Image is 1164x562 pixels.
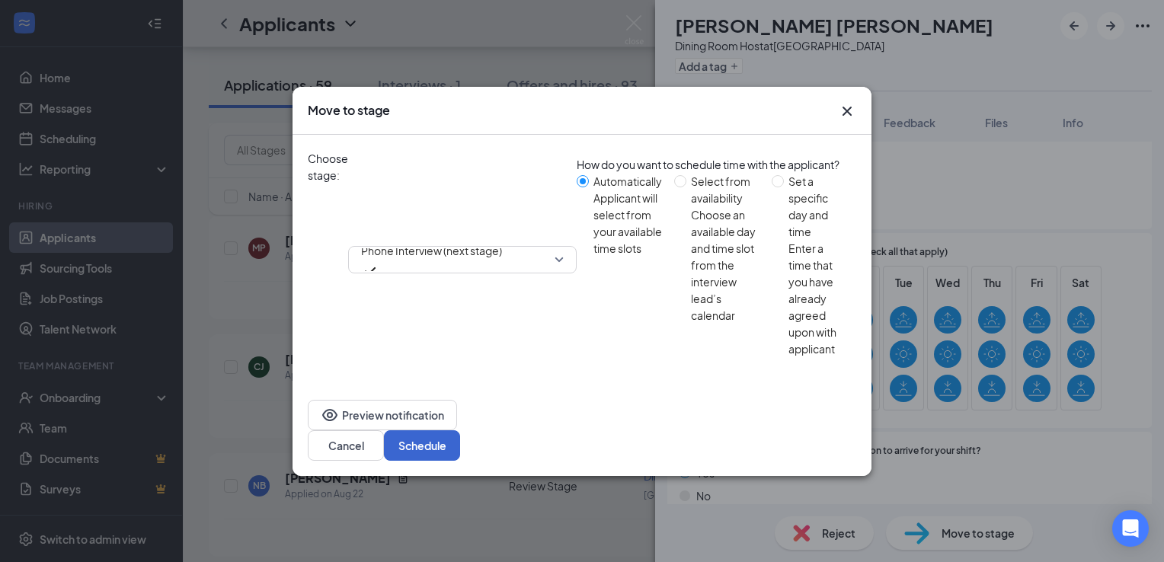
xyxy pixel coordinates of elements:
svg: Eye [321,406,339,424]
div: Choose an available day and time slot from the interview lead’s calendar [691,206,759,324]
span: Phone Interview (next stage) [361,239,502,262]
svg: Checkmark [361,262,379,280]
div: Automatically [593,173,662,190]
h3: Move to stage [308,102,390,119]
div: How do you want to schedule time with the applicant? [577,156,856,173]
div: Select from availability [691,173,759,206]
span: Choose stage: [308,150,348,369]
div: Set a specific day and time [788,173,844,240]
button: Cancel [308,430,384,461]
button: Close [838,102,856,120]
button: Schedule [384,430,460,461]
div: Open Intercom Messenger [1112,510,1149,547]
svg: Cross [838,102,856,120]
div: Enter a time that you have already agreed upon with applicant [788,240,844,357]
button: EyePreview notification [308,400,457,430]
div: Applicant will select from your available time slots [593,190,662,257]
